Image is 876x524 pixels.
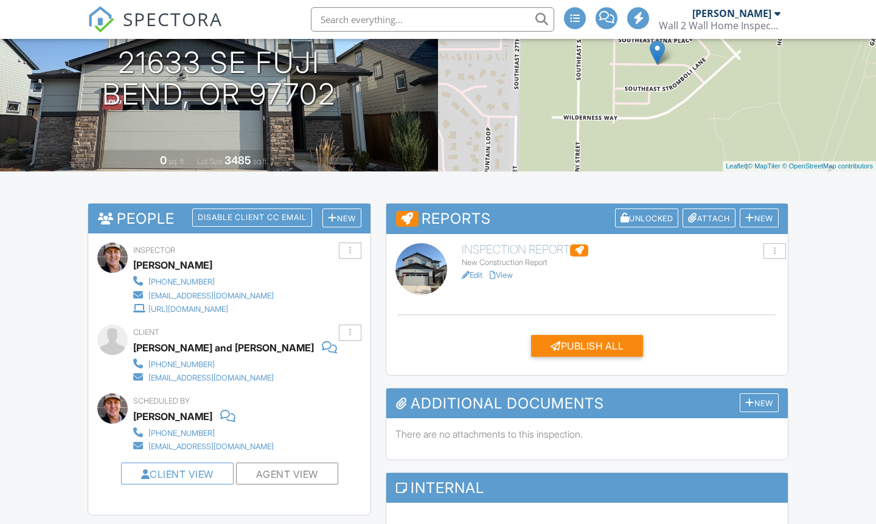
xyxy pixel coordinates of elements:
a: © OpenStreetMap contributors [782,162,873,170]
p: There are no attachments to this inspection. [395,427,779,441]
div: Unlocked [615,209,679,227]
span: Client [133,328,159,337]
span: Scheduled By [133,396,190,405]
a: View [490,271,513,280]
h3: Internal [386,473,788,503]
a: [EMAIL_ADDRESS][DOMAIN_NAME] [133,288,274,302]
div: New Construction Report [462,258,779,267]
div: [EMAIL_ADDRESS][DOMAIN_NAME] [148,291,274,301]
div: [PHONE_NUMBER] [148,429,215,438]
a: [URL][DOMAIN_NAME] [133,302,274,315]
a: Inspection Report New Construction Report [462,243,779,267]
a: SPECTORA [88,16,223,42]
div: Publish All [531,335,643,357]
a: [EMAIL_ADDRESS][DOMAIN_NAME] [133,370,332,384]
div: [PERSON_NAME] [133,407,212,426]
h3: People [88,204,370,233]
div: New [740,209,779,227]
span: SPECTORA [123,6,223,32]
div: New [322,209,361,227]
h6: Inspection Report [462,243,779,257]
span: sq.ft. [253,157,268,166]
div: | [723,161,876,171]
a: [EMAIL_ADDRESS][DOMAIN_NAME] [133,439,274,452]
span: Lot Size [197,157,223,166]
div: New [740,393,779,412]
div: [EMAIL_ADDRESS][DOMAIN_NAME] [148,373,274,383]
h3: Reports [386,204,788,234]
span: sq. ft. [169,157,186,166]
div: Disable Client CC Email [192,209,312,227]
div: [PHONE_NUMBER] [148,277,215,287]
div: [PHONE_NUMBER] [148,360,215,370]
a: Edit [462,271,482,280]
div: [PERSON_NAME] [133,256,212,274]
a: [PHONE_NUMBER] [133,357,332,370]
h3: Additional Documents [386,388,788,418]
a: [PHONE_NUMBER] [133,426,274,439]
input: Search everything... [311,7,554,32]
img: The Best Home Inspection Software - Spectora [88,6,114,33]
a: © MapTiler [748,162,780,170]
div: Attach [683,209,735,227]
div: [EMAIL_ADDRESS][DOMAIN_NAME] [148,442,274,452]
div: [PERSON_NAME] [692,7,771,19]
a: [PHONE_NUMBER] [133,274,274,288]
a: Leaflet [726,162,746,170]
span: Inspector [133,246,175,255]
h1: 21633 SE Fuji Bend, OR 97702 [102,47,336,111]
div: [URL][DOMAIN_NAME] [148,305,228,314]
div: 3485 [224,154,251,167]
div: [PERSON_NAME] and [PERSON_NAME] [133,339,314,357]
div: 0 [160,154,167,167]
a: Client View [141,468,214,480]
div: Wall 2 Wall Home Inspections [659,19,780,32]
